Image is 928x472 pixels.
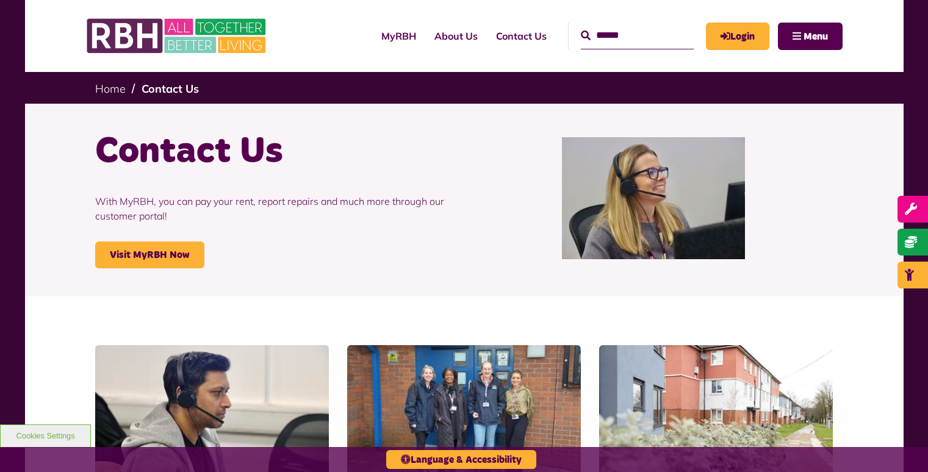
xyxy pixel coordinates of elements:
h1: Contact Us [95,128,455,176]
input: Search [581,23,694,49]
a: Contact Us [487,20,556,52]
button: Navigation [778,23,843,50]
button: Language & Accessibility [386,450,536,469]
img: Contact Centre February 2024 (1) [562,137,745,259]
span: Menu [804,32,828,41]
p: With MyRBH, you can pay your rent, report repairs and much more through our customer portal! [95,176,455,241]
a: Home [95,82,126,96]
img: RBH [86,12,269,60]
a: MyRBH [372,20,425,52]
a: Visit MyRBH Now [95,241,204,268]
a: Contact Us [142,82,199,96]
a: MyRBH [706,23,769,50]
iframe: Netcall Web Assistant for live chat [873,417,928,472]
a: About Us [425,20,487,52]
